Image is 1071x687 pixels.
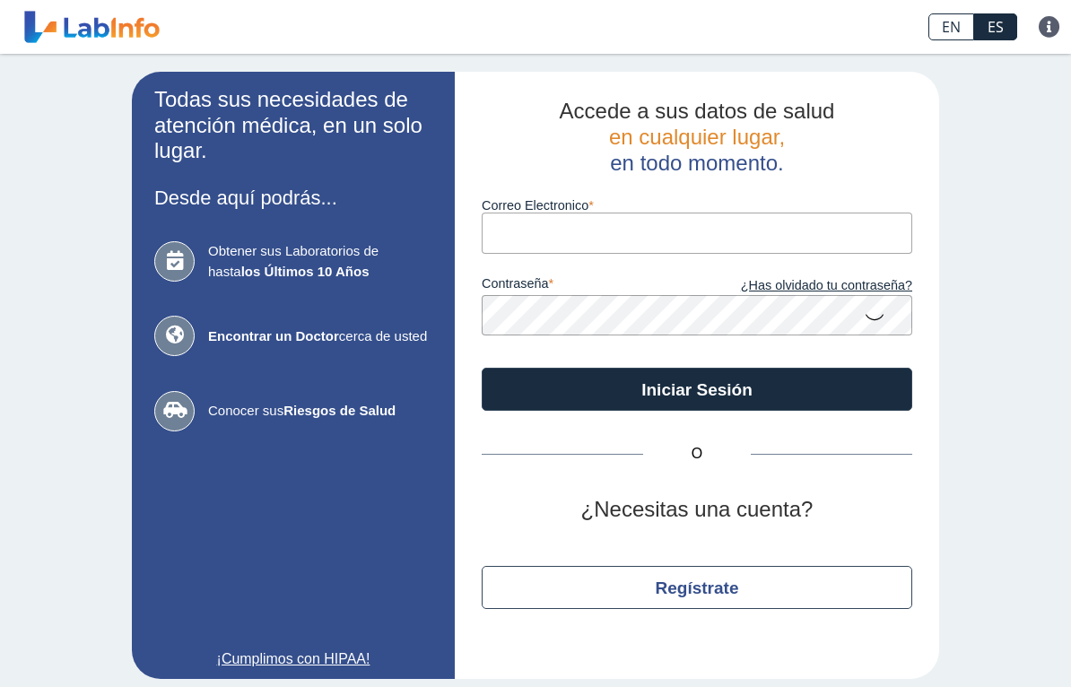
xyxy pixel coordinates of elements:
a: ES [974,13,1017,40]
span: en todo momento. [610,151,783,175]
a: ¡Cumplimos con HIPAA! [154,648,432,670]
b: los Últimos 10 Años [241,264,370,279]
a: EN [928,13,974,40]
button: Regístrate [482,566,912,609]
span: Obtener sus Laboratorios de hasta [208,241,432,282]
span: en cualquier lugar, [609,125,785,149]
b: Encontrar un Doctor [208,328,339,343]
a: ¿Has olvidado tu contraseña? [697,276,912,296]
b: Riesgos de Salud [283,403,396,418]
span: Conocer sus [208,401,432,422]
h3: Desde aquí podrás... [154,187,432,209]
h2: ¿Necesitas una cuenta? [482,497,912,523]
span: O [643,443,751,465]
button: Iniciar Sesión [482,368,912,411]
label: Correo Electronico [482,198,912,213]
span: cerca de usted [208,326,432,347]
h2: Todas sus necesidades de atención médica, en un solo lugar. [154,87,432,164]
label: contraseña [482,276,697,296]
span: Accede a sus datos de salud [560,99,835,123]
